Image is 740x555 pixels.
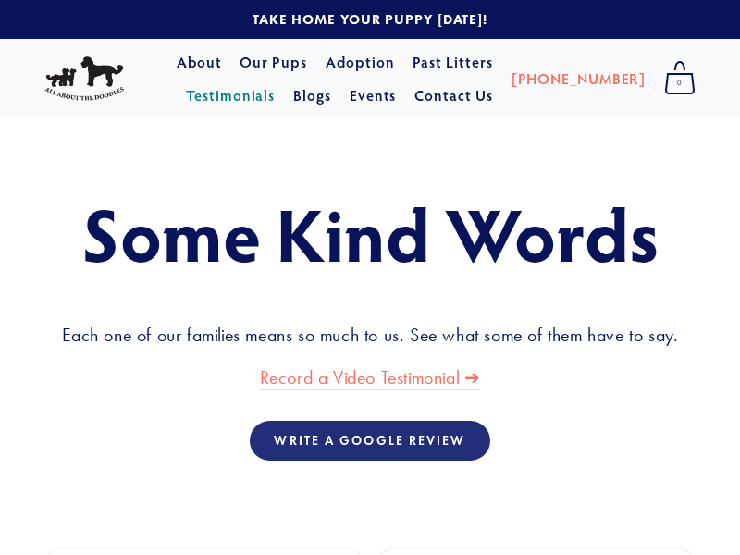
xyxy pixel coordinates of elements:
h1: Some Kind Words [44,192,696,274]
a: Contact Us [414,79,493,112]
h3: Each one of our families means so much to us. See what some of them have to say. [44,323,696,347]
a: Our Pups [240,45,307,79]
a: Testimonials [186,79,276,112]
a: Past Litters [413,52,493,71]
a: About [177,45,222,79]
a: Events [350,79,397,112]
a: 0 items in cart [655,55,705,102]
a: Blogs [293,79,331,112]
a: [PHONE_NUMBER] [512,62,646,95]
img: All About The Doodles [44,56,124,101]
a: Write a google review [250,421,489,461]
a: Record a Video Testimonial ➔ [260,366,481,390]
span: 0 [664,71,696,95]
a: Adoption [326,45,395,79]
